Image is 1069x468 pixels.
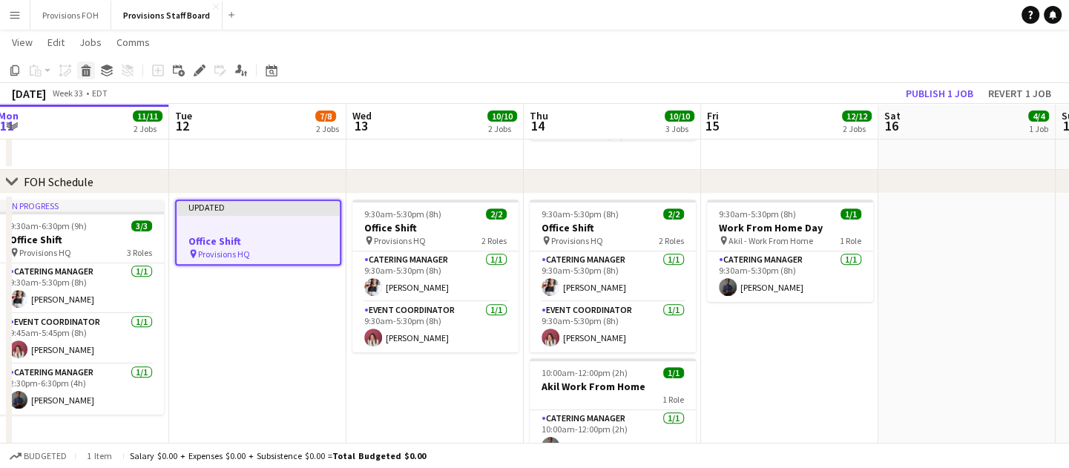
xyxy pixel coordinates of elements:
[7,448,69,464] button: Budgeted
[841,208,861,220] span: 1/1
[116,36,150,49] span: Comms
[79,36,102,49] span: Jobs
[10,220,87,231] span: 9:30am-6:30pm (9h)
[530,410,696,461] app-card-role: Catering Manager1/110:00am-12:00pm (2h)[PERSON_NAME]
[707,221,873,234] h3: Work From Home Day
[198,248,250,260] span: Provisions HQ
[6,33,39,52] a: View
[663,208,684,220] span: 2/2
[175,200,341,266] app-job-card: UpdatedOffice Shift Provisions HQ
[663,367,684,378] span: 1/1
[662,394,684,405] span: 1 Role
[530,302,696,352] app-card-role: Event Coordinator1/19:30am-5:30pm (8h)[PERSON_NAME]
[12,36,33,49] span: View
[1028,111,1049,122] span: 4/4
[882,117,901,134] span: 16
[177,234,340,248] h3: Office Shift
[352,109,372,122] span: Wed
[719,208,796,220] span: 9:30am-5:30pm (8h)
[133,111,162,122] span: 11/11
[130,450,426,461] div: Salary $0.00 + Expenses $0.00 + Subsistence $0.00 =
[1029,123,1048,134] div: 1 Job
[705,117,719,134] span: 15
[665,123,694,134] div: 3 Jobs
[12,86,46,101] div: [DATE]
[665,111,694,122] span: 10/10
[843,123,871,134] div: 2 Jobs
[530,358,696,461] app-job-card: 10:00am-12:00pm (2h)1/1Akil Work From Home1 RoleCatering Manager1/110:00am-12:00pm (2h)[PERSON_NAME]
[73,33,108,52] a: Jobs
[30,1,111,30] button: Provisions FOH
[488,123,516,134] div: 2 Jobs
[486,208,507,220] span: 2/2
[527,117,548,134] span: 14
[131,220,152,231] span: 3/3
[884,109,901,122] span: Sat
[352,221,519,234] h3: Office Shift
[530,221,696,234] h3: Office Shift
[173,117,192,134] span: 12
[530,200,696,352] app-job-card: 9:30am-5:30pm (8h)2/2Office Shift Provisions HQ2 RolesCatering Manager1/19:30am-5:30pm (8h)[PERSO...
[900,84,979,103] button: Publish 1 job
[982,84,1057,103] button: Revert 1 job
[530,109,548,122] span: Thu
[542,367,628,378] span: 10:00am-12:00pm (2h)
[24,174,93,189] div: FOH Schedule
[350,117,372,134] span: 13
[47,36,65,49] span: Edit
[127,247,152,258] span: 3 Roles
[111,33,156,52] a: Comms
[374,235,426,246] span: Provisions HQ
[111,1,223,30] button: Provisions Staff Board
[530,251,696,302] app-card-role: Catering Manager1/19:30am-5:30pm (8h)[PERSON_NAME]
[542,208,619,220] span: 9:30am-5:30pm (8h)
[24,451,67,461] span: Budgeted
[316,123,339,134] div: 2 Jobs
[82,450,117,461] span: 1 item
[177,201,340,213] div: Updated
[315,111,336,122] span: 7/8
[49,88,86,99] span: Week 33
[92,88,108,99] div: EDT
[728,235,813,246] span: Akil - Work From Home
[364,208,441,220] span: 9:30am-5:30pm (8h)
[134,123,162,134] div: 2 Jobs
[352,251,519,302] app-card-role: Catering Manager1/19:30am-5:30pm (8h)[PERSON_NAME]
[840,235,861,246] span: 1 Role
[530,380,696,393] h3: Akil Work From Home
[332,450,426,461] span: Total Budgeted $0.00
[707,109,719,122] span: Fri
[352,200,519,352] app-job-card: 9:30am-5:30pm (8h)2/2Office Shift Provisions HQ2 RolesCatering Manager1/19:30am-5:30pm (8h)[PERSO...
[19,247,71,258] span: Provisions HQ
[707,200,873,302] app-job-card: 9:30am-5:30pm (8h)1/1Work From Home Day Akil - Work From Home1 RoleCatering Manager1/19:30am-5:30...
[42,33,70,52] a: Edit
[707,251,873,302] app-card-role: Catering Manager1/19:30am-5:30pm (8h)[PERSON_NAME]
[551,235,603,246] span: Provisions HQ
[842,111,872,122] span: 12/12
[659,235,684,246] span: 2 Roles
[352,302,519,352] app-card-role: Event Coordinator1/19:30am-5:30pm (8h)[PERSON_NAME]
[487,111,517,122] span: 10/10
[175,109,192,122] span: Tue
[481,235,507,246] span: 2 Roles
